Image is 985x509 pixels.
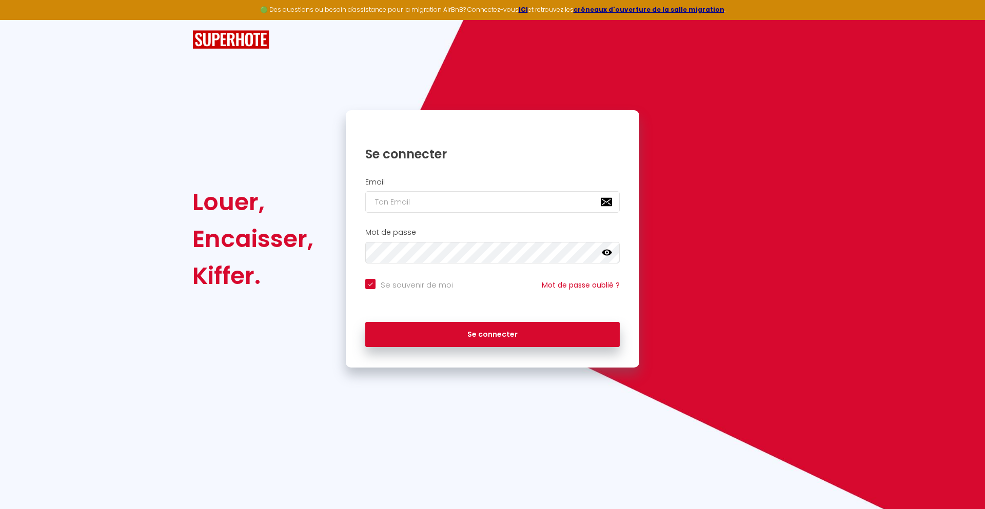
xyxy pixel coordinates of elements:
[365,178,620,187] h2: Email
[192,184,313,220] div: Louer,
[365,228,620,237] h2: Mot de passe
[542,280,620,290] a: Mot de passe oublié ?
[365,191,620,213] input: Ton Email
[574,5,724,14] a: créneaux d'ouverture de la salle migration
[192,257,313,294] div: Kiffer.
[365,322,620,348] button: Se connecter
[365,146,620,162] h1: Se connecter
[519,5,528,14] a: ICI
[192,220,313,257] div: Encaisser,
[192,30,269,49] img: SuperHote logo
